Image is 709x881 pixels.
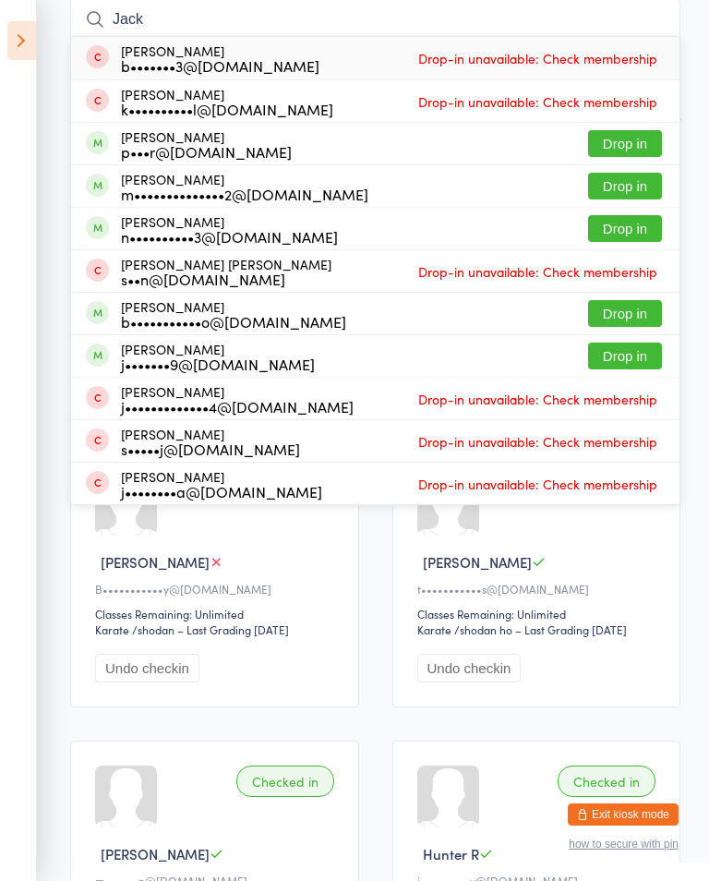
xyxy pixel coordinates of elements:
[132,622,289,637] span: / shodan – Last Grading [DATE]
[414,428,662,455] span: Drop-in unavailable: Check membership
[121,399,354,414] div: j•••••••••••••4@[DOMAIN_NAME]
[423,844,479,863] span: Hunter R
[121,129,292,159] div: [PERSON_NAME]
[121,144,292,159] div: p•••r@[DOMAIN_NAME]
[414,385,662,413] span: Drop-in unavailable: Check membership
[414,44,662,72] span: Drop-in unavailable: Check membership
[121,102,333,116] div: k••••••••••l@[DOMAIN_NAME]
[417,581,662,597] div: t•••••••••••s@[DOMAIN_NAME]
[121,214,338,244] div: [PERSON_NAME]
[121,484,322,499] div: j••••••••a@[DOMAIN_NAME]
[417,622,451,637] div: Karate
[101,552,210,572] span: [PERSON_NAME]
[414,470,662,498] span: Drop-in unavailable: Check membership
[121,441,300,456] div: s•••••j@[DOMAIN_NAME]
[569,838,679,851] button: how to secure with pin
[558,766,655,797] div: Checked in
[236,766,334,797] div: Checked in
[121,87,333,116] div: [PERSON_NAME]
[121,342,315,371] div: [PERSON_NAME]
[121,58,319,73] div: b•••••••3@[DOMAIN_NAME]
[423,552,532,572] span: [PERSON_NAME]
[588,343,662,369] button: Drop in
[417,606,662,622] div: Classes Remaining: Unlimited
[568,803,679,826] button: Exit kiosk mode
[95,581,340,597] div: B•••••••••••y@[DOMAIN_NAME]
[121,187,368,201] div: m••••••••••••••2@[DOMAIN_NAME]
[121,172,368,201] div: [PERSON_NAME]
[121,43,319,73] div: [PERSON_NAME]
[588,130,662,157] button: Drop in
[95,654,199,682] button: Undo checkin
[121,314,346,329] div: b•••••••••••o@[DOMAIN_NAME]
[414,258,662,285] span: Drop-in unavailable: Check membership
[454,622,627,637] span: / shodan ho – Last Grading [DATE]
[121,272,331,286] div: s••n@[DOMAIN_NAME]
[121,384,354,414] div: [PERSON_NAME]
[121,257,331,286] div: [PERSON_NAME] [PERSON_NAME]
[588,173,662,199] button: Drop in
[121,356,315,371] div: j•••••••9@[DOMAIN_NAME]
[95,606,340,622] div: Classes Remaining: Unlimited
[121,469,322,499] div: [PERSON_NAME]
[95,622,129,637] div: Karate
[121,299,346,329] div: [PERSON_NAME]
[121,427,300,456] div: [PERSON_NAME]
[588,215,662,242] button: Drop in
[121,229,338,244] div: n••••••••••3@[DOMAIN_NAME]
[417,654,522,682] button: Undo checkin
[588,300,662,327] button: Drop in
[414,88,662,115] span: Drop-in unavailable: Check membership
[101,844,210,863] span: [PERSON_NAME]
